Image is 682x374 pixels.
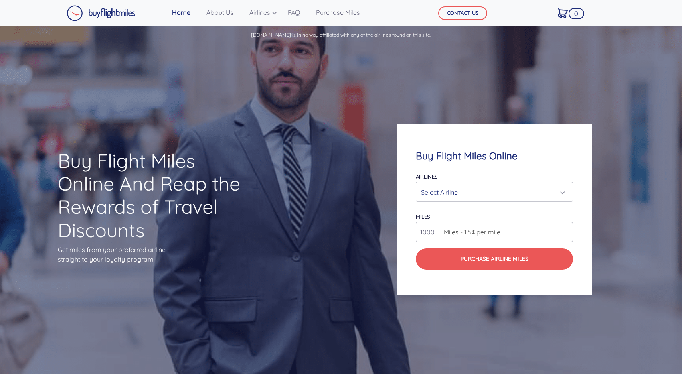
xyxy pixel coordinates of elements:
[440,227,500,237] span: Miles - 1.5¢ per mile
[67,5,136,21] img: Buy Flight Miles Logo
[555,4,571,21] a: 0
[203,4,237,20] a: About Us
[169,4,194,20] a: Home
[285,4,303,20] a: FAQ
[313,4,363,20] a: Purchase Miles
[421,185,563,200] div: Select Airline
[67,3,136,23] a: Buy Flight Miles Logo
[416,182,573,202] button: Select Airline
[569,8,584,19] span: 0
[438,6,487,20] button: CONTACT US
[58,149,249,242] h1: Buy Flight Miles Online And Reap the Rewards of Travel Discounts
[246,4,275,20] a: Airlines
[416,213,430,220] label: miles
[58,245,249,264] p: Get miles from your preferred airline straight to your loyalty program
[416,150,573,162] h4: Buy Flight Miles Online
[558,8,568,18] img: Cart
[416,248,573,269] button: Purchase Airline Miles
[416,173,437,180] label: Airlines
